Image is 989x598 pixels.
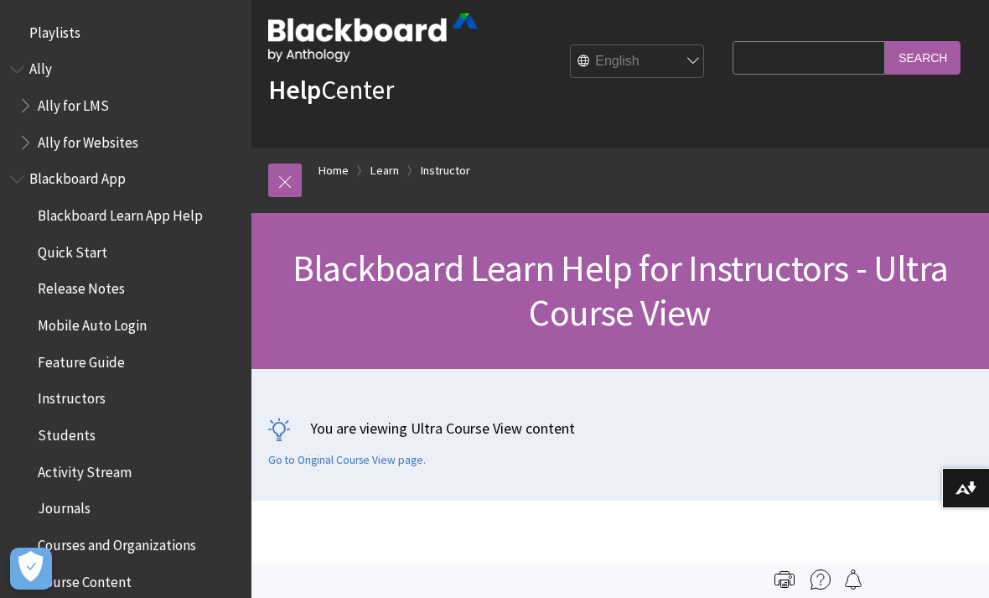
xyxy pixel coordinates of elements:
[774,569,795,590] img: Print
[38,568,132,590] span: Course Content
[268,453,426,468] a: Go to Original Course View page.
[38,128,138,151] span: Ally for Websites
[370,160,399,181] a: Learn
[38,385,106,408] span: Instructors
[571,45,705,79] select: Site Language Selector
[268,73,394,107] a: HelpCenter
[268,418,972,439] p: You are viewing Ultra Course View content
[10,18,241,47] nav: Book outline for Playlists
[268,13,478,62] img: Blackboard by Anthology
[885,41,961,74] input: Search
[268,73,321,107] strong: Help
[810,569,831,590] img: More help
[29,18,80,41] span: Playlists
[38,458,132,481] span: Activity Stream
[38,238,107,261] span: Quick Start
[10,548,52,590] button: Open Preferences
[293,245,948,335] span: Blackboard Learn Help for Instructors - Ultra Course View
[38,495,91,517] span: Journals
[38,201,203,224] span: Blackboard Learn App Help
[318,160,349,181] a: Home
[38,421,96,444] span: Students
[843,569,863,590] img: Follow this page
[29,165,126,188] span: Blackboard App
[29,55,52,78] span: Ally
[38,531,196,554] span: Courses and Organizations
[10,55,241,157] nav: Book outline for Anthology Ally Help
[38,275,125,298] span: Release Notes
[38,311,147,334] span: Mobile Auto Login
[38,91,109,114] span: Ally for LMS
[421,160,470,181] a: Instructor
[38,348,125,371] span: Feature Guide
